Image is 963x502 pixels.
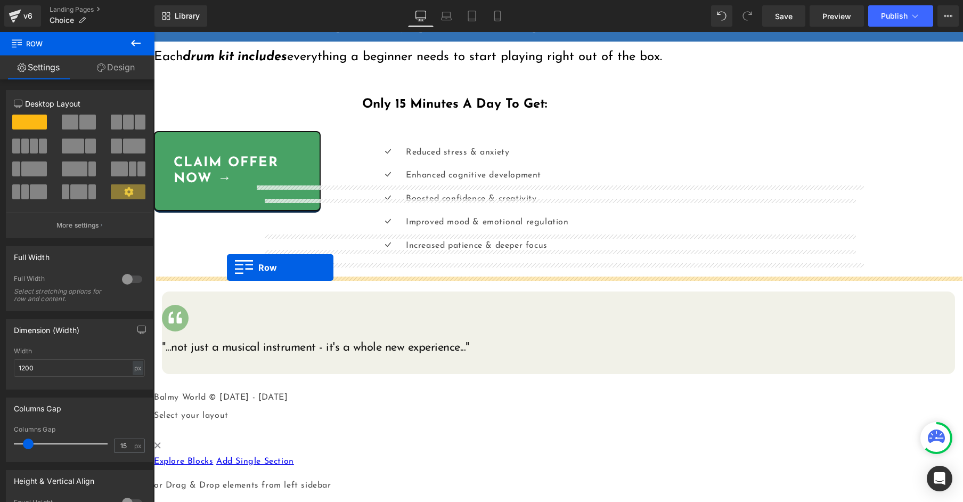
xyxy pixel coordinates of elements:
button: More [937,5,959,27]
div: Columns Gap [14,398,61,413]
a: Preview [810,5,864,27]
div: Width [14,347,145,355]
span: Row [11,32,117,55]
div: Height & Vertical Align [14,471,94,485]
i: drum kit includes [29,19,133,31]
span: Publish [881,12,908,20]
p: Desktop Layout [14,98,145,109]
a: Design [77,55,154,79]
span: Library [175,11,200,21]
div: Columns Gap [14,426,145,433]
a: Landing Pages [50,5,154,14]
span: Choice [50,16,74,25]
div: Full Width [14,247,50,262]
button: Publish [868,5,933,27]
div: Open Intercom Messenger [927,466,952,491]
div: Dimension (Width) [14,320,79,335]
span: Save [775,11,793,22]
p: Reduced stress & anxiety [252,113,415,128]
div: Select stretching options for row and content. [14,288,110,303]
input: auto [14,359,145,377]
div: v6 [21,9,35,23]
div: Full Width [14,274,111,286]
button: More settings [6,213,152,238]
h1: "...not just a musical instrument - it's a whole new experience..." [8,309,801,324]
a: v6 [4,5,41,27]
a: Tablet [459,5,485,27]
a: Mobile [485,5,510,27]
div: Enhanced cognitive development [252,136,415,151]
a: New Library [154,5,207,27]
p: Improved mood & emotional regulation [252,183,415,198]
div: px [133,361,143,375]
a: Desktop [408,5,434,27]
span: Preview [822,11,851,22]
strong: Only 15 Minutes A Day To Get: [208,66,393,79]
p: Boosted confidence & creativity [252,159,415,175]
a: Add Single Section [62,425,140,434]
button: Redo [737,5,758,27]
p: More settings [56,221,99,230]
button: Undo [711,5,732,27]
p: Increased patience & deeper focus [252,206,415,222]
a: Laptop [434,5,459,27]
span: px [134,442,143,449]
